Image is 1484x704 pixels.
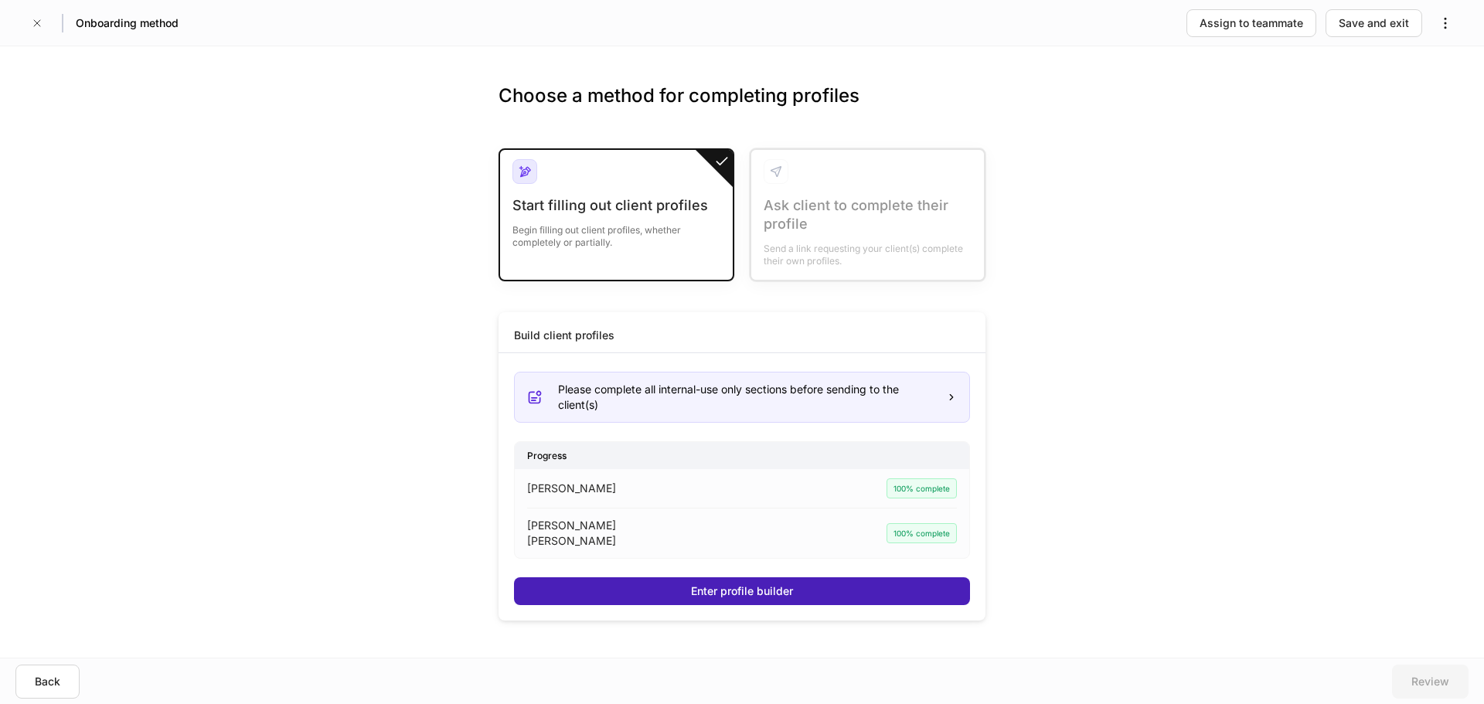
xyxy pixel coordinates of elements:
[691,583,793,599] div: Enter profile builder
[1186,9,1316,37] button: Assign to teammate
[514,577,970,605] button: Enter profile builder
[1411,674,1449,689] div: Review
[527,481,616,496] p: [PERSON_NAME]
[499,83,985,133] h3: Choose a method for completing profiles
[35,674,60,689] div: Back
[15,665,80,699] button: Back
[512,196,720,215] div: Start filling out client profiles
[515,442,969,469] div: Progress
[887,523,957,543] div: 100% complete
[514,328,614,343] div: Build client profiles
[887,478,957,498] div: 100% complete
[76,15,179,31] h5: Onboarding method
[558,382,934,413] div: Please complete all internal-use only sections before sending to the client(s)
[1392,665,1469,699] button: Review
[1326,9,1422,37] button: Save and exit
[527,518,700,549] p: [PERSON_NAME] [PERSON_NAME]
[1339,15,1409,31] div: Save and exit
[512,215,720,249] div: Begin filling out client profiles, whether completely or partially.
[1200,15,1303,31] div: Assign to teammate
